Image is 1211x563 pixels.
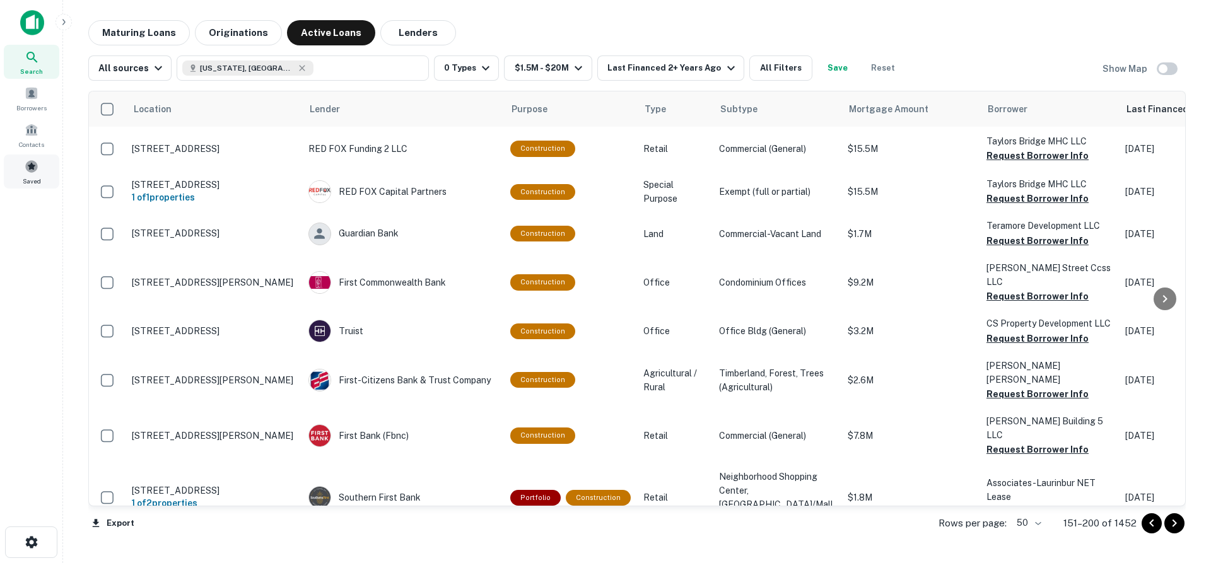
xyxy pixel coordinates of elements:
[309,369,331,391] img: picture
[16,103,47,113] span: Borrowers
[4,81,59,115] a: Borrowers
[848,490,974,504] p: $1.8M
[848,429,974,443] p: $7.8M
[986,134,1113,148] p: Taylors Bridge MHC LLC
[132,228,296,239] p: [STREET_ADDRESS]
[986,191,1089,206] button: Request Borrower Info
[309,181,331,202] img: picture
[308,180,498,203] div: RED FOX Capital Partners
[177,55,429,81] button: [US_STATE], [GEOGRAPHIC_DATA]
[132,496,296,510] h6: 1 of 2 properties
[1148,422,1211,482] iframe: Chat Widget
[1012,514,1043,532] div: 50
[986,359,1113,386] p: [PERSON_NAME] [PERSON_NAME]
[719,429,835,443] p: Commercial (General)
[986,476,1113,504] p: Associates-laurinbur NET Lease
[643,276,706,289] p: Office
[749,55,812,81] button: All Filters
[713,91,841,127] th: Subtype
[20,10,44,35] img: capitalize-icon.png
[841,91,980,127] th: Mortgage Amount
[986,442,1089,457] button: Request Borrower Info
[849,102,945,117] span: Mortgage Amount
[643,366,706,394] p: Agricultural / Rural
[23,176,41,186] span: Saved
[132,374,296,386] p: [STREET_ADDRESS][PERSON_NAME]
[510,141,575,156] div: This loan purpose was for construction
[126,91,302,127] th: Location
[719,276,835,289] p: Condominium Offices
[848,373,974,387] p: $2.6M
[20,66,43,76] span: Search
[510,490,561,506] div: This is a portfolio loan with 2 properties
[308,486,498,509] div: Southern First Bank
[88,514,137,533] button: Export
[132,143,296,154] p: [STREET_ADDRESS]
[643,429,706,443] p: Retail
[4,154,59,189] a: Saved
[637,91,713,127] th: Type
[566,490,631,506] div: This loan purpose was for construction
[132,277,296,288] p: [STREET_ADDRESS][PERSON_NAME]
[986,316,1113,330] p: CS Property Development LLC
[88,55,172,81] button: All sources
[848,185,974,199] p: $15.5M
[848,227,974,241] p: $1.7M
[643,142,706,156] p: Retail
[310,102,340,117] span: Lender
[597,55,744,81] button: Last Financed 2+ Years Ago
[719,185,835,199] p: Exempt (full or partial)
[4,118,59,152] a: Contacts
[308,271,498,294] div: First Commonwealth Bank
[980,91,1119,127] th: Borrower
[132,190,296,204] h6: 1 of 1 properties
[643,227,706,241] p: Land
[88,20,190,45] button: Maturing Loans
[848,142,974,156] p: $15.5M
[510,184,575,200] div: This loan purpose was for construction
[719,142,835,156] p: Commercial (General)
[1063,516,1137,531] p: 151–200 of 1452
[308,320,498,342] div: Truist
[504,91,637,127] th: Purpose
[643,178,706,206] p: Special Purpose
[720,102,758,117] span: Subtype
[504,55,592,81] button: $1.5M - $20M
[719,227,835,241] p: Commercial-Vacant Land
[986,289,1089,304] button: Request Borrower Info
[986,414,1113,442] p: [PERSON_NAME] Building 5 LLC
[988,102,1027,117] span: Borrower
[512,102,564,117] span: Purpose
[380,20,456,45] button: Lenders
[434,55,499,81] button: 0 Types
[200,62,295,74] span: [US_STATE], [GEOGRAPHIC_DATA]
[1142,513,1162,533] button: Go to previous page
[863,55,903,81] button: Reset
[607,61,738,76] div: Last Financed 2+ Years Ago
[643,324,706,338] p: Office
[132,179,296,190] p: [STREET_ADDRESS]
[510,323,575,339] div: This loan purpose was for construction
[308,223,498,245] div: Guardian Bank
[308,369,498,392] div: First-citizens Bank & Trust Company
[19,139,44,149] span: Contacts
[986,177,1113,191] p: Taylors Bridge MHC LLC
[986,386,1089,402] button: Request Borrower Info
[719,470,835,525] p: Neighborhood Shopping Center, [GEOGRAPHIC_DATA]/Mall, [GEOGRAPHIC_DATA]
[309,425,331,446] img: picture
[132,485,296,496] p: [STREET_ADDRESS]
[1164,513,1185,533] button: Go to next page
[986,233,1089,248] button: Request Borrower Info
[817,55,858,81] button: Save your search to get updates of matches that match your search criteria.
[986,504,1089,519] button: Request Borrower Info
[132,430,296,441] p: [STREET_ADDRESS][PERSON_NAME]
[309,487,331,508] img: picture
[309,272,331,293] img: picture
[645,102,666,117] span: Type
[4,45,59,79] a: Search
[308,142,498,156] p: RED FOX Funding 2 LLC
